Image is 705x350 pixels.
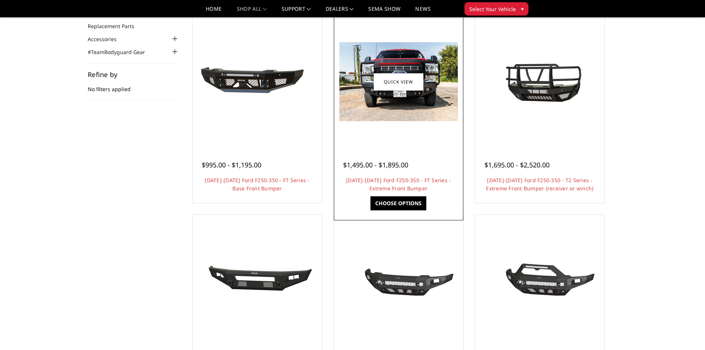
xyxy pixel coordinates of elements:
[668,314,705,350] iframe: Chat Widget
[88,71,179,78] h5: Refine by
[88,48,154,56] a: #TeamBodyguard Gear
[486,177,593,192] a: [DATE]-[DATE] Ford F250-350 - T2 Series - Extreme Front Bumper (receiver or winch)
[477,19,603,145] a: 2023-2026 Ford F250-350 - T2 Series - Extreme Front Bumper (receiver or winch) 2023-2026 Ford F25...
[336,217,461,343] a: 2023-2025 Ford F250-350 - Freedom Series - Base Front Bumper (non-winch) 2023-2025 Ford F250-350 ...
[464,2,528,16] button: Select Your Vehicle
[477,217,603,343] a: 2023-2025 Ford F250-350 - Freedom Series - Sport Front Bumper (non-winch) Multiple lighting options
[198,54,316,110] img: 2023-2025 Ford F250-350 - FT Series - Base Front Bumper
[415,6,430,17] a: News
[469,5,516,13] span: Select Your Vehicle
[237,6,267,17] a: shop all
[202,160,261,169] span: $995.00 - $1,195.00
[336,19,461,145] a: 2023-2026 Ford F250-350 - FT Series - Extreme Front Bumper 2023-2026 Ford F250-350 - FT Series - ...
[346,177,451,192] a: [DATE]-[DATE] Ford F250-350 - FT Series - Extreme Front Bumper
[206,6,222,17] a: Home
[368,6,400,17] a: SEMA Show
[370,196,426,210] a: Choose Options
[374,73,423,90] a: Quick view
[484,160,550,169] span: $1,695.00 - $2,520.00
[326,6,354,17] a: Dealers
[480,49,599,115] img: 2023-2026 Ford F250-350 - T2 Series - Extreme Front Bumper (receiver or winch)
[88,22,144,30] a: Replacement Parts
[194,217,320,343] a: 2023-2025 Ford F250-350 - A2L Series - Base Front Bumper
[205,177,309,192] a: [DATE]-[DATE] Ford F250-350 - FT Series - Base Front Bumper
[194,19,320,145] a: 2023-2025 Ford F250-350 - FT Series - Base Front Bumper
[198,252,316,307] img: 2023-2025 Ford F250-350 - A2L Series - Base Front Bumper
[282,6,311,17] a: Support
[521,5,524,13] span: ▾
[339,42,458,121] img: 2023-2026 Ford F250-350 - FT Series - Extreme Front Bumper
[88,71,179,101] div: No filters applied
[480,252,599,307] img: 2023-2025 Ford F250-350 - Freedom Series - Sport Front Bumper (non-winch)
[343,160,408,169] span: $1,495.00 - $1,895.00
[88,35,126,43] a: Accessories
